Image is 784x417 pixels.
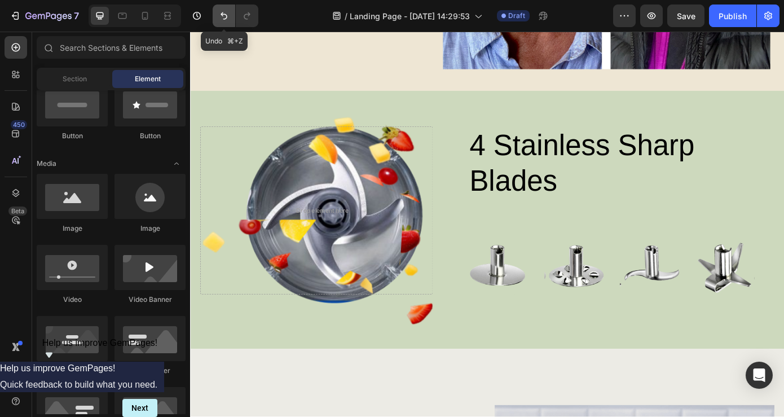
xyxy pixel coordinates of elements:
[74,9,79,23] p: 7
[37,223,108,234] div: Image
[114,223,186,234] div: Image
[63,74,87,84] span: Section
[121,200,180,209] div: Drop element here
[42,338,158,362] button: Show survey - Help us improve GemPages!
[42,338,158,348] span: Help us improve GemPages!
[667,5,704,27] button: Save
[213,5,258,27] div: Undo/Redo
[114,131,186,141] div: Button
[575,232,644,300] img: gempages_432750572815254551-fa69d372-e5db-4453-ab12-37ca10e02ff4.png
[345,10,347,22] span: /
[11,120,27,129] div: 450
[168,155,186,173] span: Toggle open
[709,5,756,27] button: Publish
[37,295,108,305] div: Video
[37,159,56,169] span: Media
[37,36,186,59] input: Search Sections & Elements
[403,232,472,300] img: gempages_432750572815254551-65bd9a1b-8f3b-4268-b3d1-40234de5f635.png
[317,108,588,192] h2: 4 stainless sharp blades
[8,207,27,216] div: Beta
[746,362,773,389] div: Open Intercom Messenger
[135,74,161,84] span: Element
[37,131,108,141] div: Button
[719,10,747,22] div: Publish
[677,11,695,21] span: Save
[508,11,525,21] span: Draft
[190,32,784,417] iframe: Design area
[5,5,84,27] button: 7
[350,10,470,22] span: Landing Page - [DATE] 14:29:53
[489,232,557,300] img: gempages_432750572815254551-625d1aab-4031-4957-8513-b8dafc0c90d7.png
[114,295,186,305] div: Video Banner
[317,232,385,300] img: gempages_432750572815254551-e85a2034-f478-4706-a498-8add61b714a4.png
